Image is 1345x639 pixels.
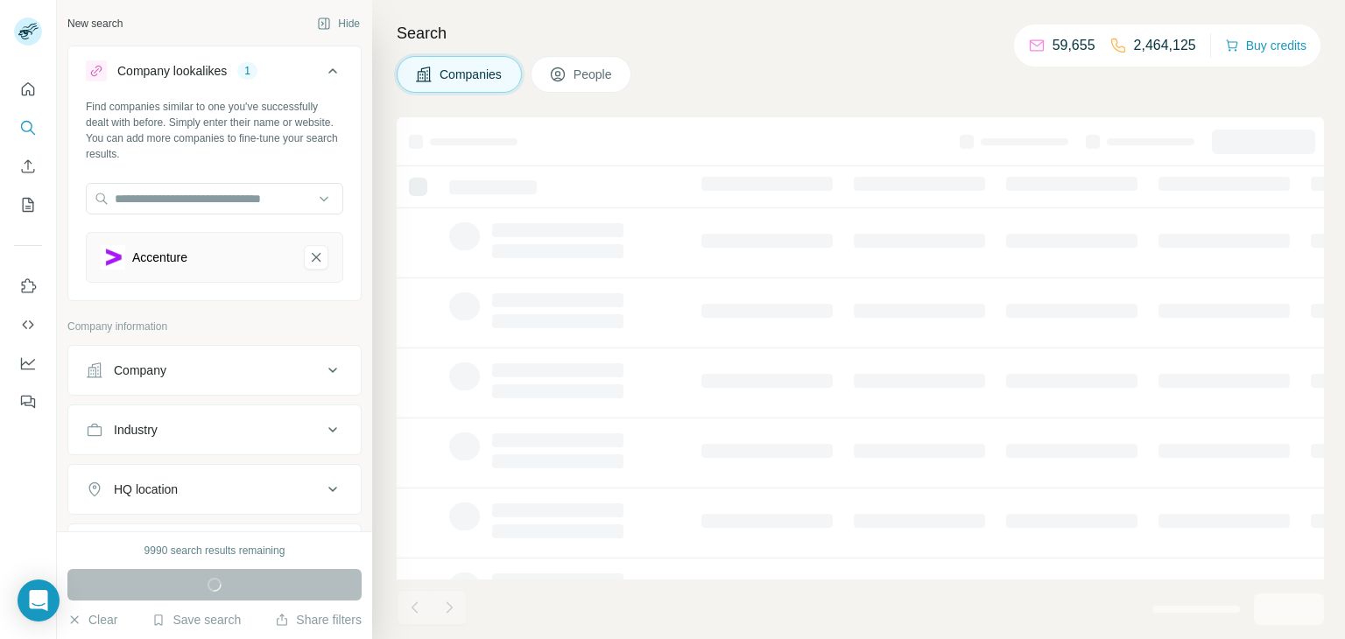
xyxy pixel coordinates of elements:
[305,11,372,37] button: Hide
[14,386,42,418] button: Feedback
[14,74,42,105] button: Quick start
[114,362,166,379] div: Company
[440,66,503,83] span: Companies
[132,249,187,266] div: Accenture
[67,611,117,628] button: Clear
[114,421,158,439] div: Industry
[68,409,361,451] button: Industry
[151,611,241,628] button: Save search
[14,309,42,341] button: Use Surfe API
[397,21,1324,46] h4: Search
[14,112,42,144] button: Search
[67,16,123,32] div: New search
[1134,35,1196,56] p: 2,464,125
[68,50,361,99] button: Company lookalikes1
[14,270,42,302] button: Use Surfe on LinkedIn
[14,348,42,379] button: Dashboard
[1053,35,1095,56] p: 59,655
[237,63,257,79] div: 1
[117,62,227,80] div: Company lookalikes
[1225,33,1306,58] button: Buy credits
[101,245,125,270] img: Accenture-logo
[68,349,361,391] button: Company
[275,611,362,628] button: Share filters
[18,579,60,621] div: Open Intercom Messenger
[574,66,614,83] span: People
[67,319,362,334] p: Company information
[68,528,361,570] button: Annual revenue ($)
[144,543,285,558] div: 9990 search results remaining
[114,481,178,498] div: HQ location
[86,99,343,162] div: Find companies similar to one you've successfully dealt with before. Simply enter their name or w...
[14,189,42,221] button: My lists
[14,151,42,182] button: Enrich CSV
[68,468,361,510] button: HQ location
[304,245,328,270] button: Accenture-remove-button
